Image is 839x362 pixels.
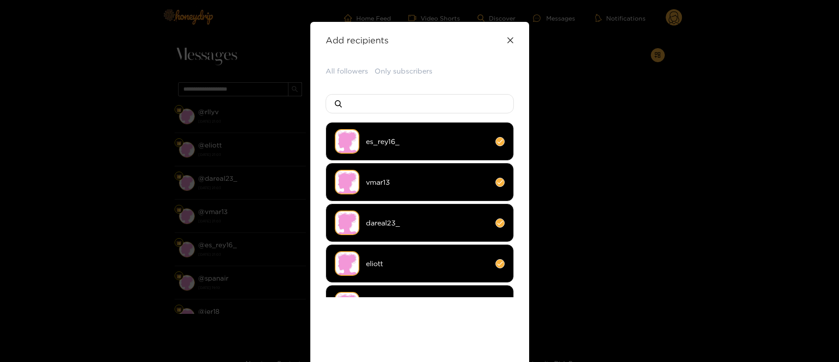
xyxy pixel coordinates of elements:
[326,35,389,45] strong: Add recipients
[335,211,359,235] img: no-avatar.png
[366,259,489,269] span: eliott
[335,292,359,316] img: no-avatar.png
[326,66,368,76] button: All followers
[366,177,489,187] span: vmar13
[366,137,489,147] span: es_rey16_
[366,218,489,228] span: dareal23_
[335,129,359,154] img: no-avatar.png
[335,251,359,276] img: no-avatar.png
[375,66,432,76] button: Only subscribers
[335,170,359,194] img: no-avatar.png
